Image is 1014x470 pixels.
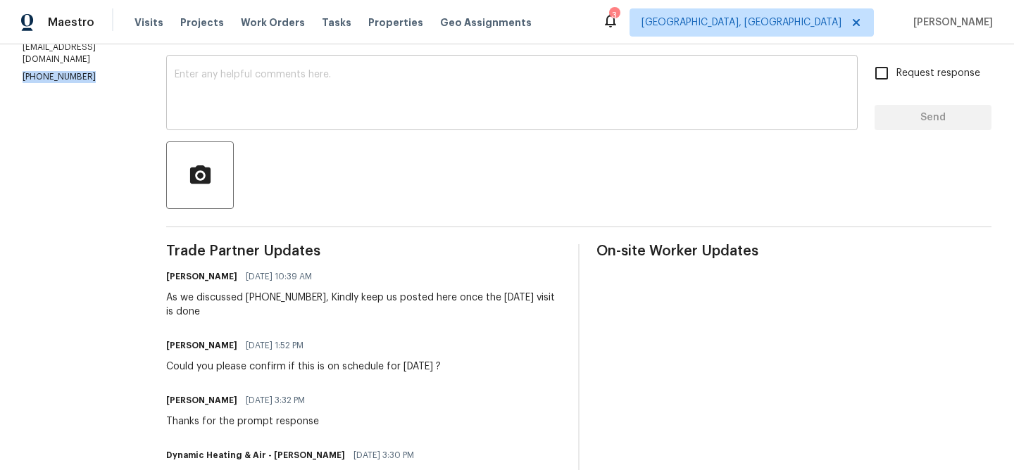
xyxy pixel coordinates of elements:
div: Could you please confirm if this is on schedule for [DATE] ? [166,360,441,374]
span: [DATE] 1:52 PM [246,338,303,352]
span: Projects [180,15,224,30]
span: Maestro [48,15,94,30]
span: Geo Assignments [440,15,532,30]
div: Thanks for the prompt response [166,414,319,428]
p: [EMAIL_ADDRESS][DOMAIN_NAME] [23,42,132,65]
span: Trade Partner Updates [166,244,561,258]
p: [PHONE_NUMBER] [23,71,132,83]
span: Visits [134,15,163,30]
h6: [PERSON_NAME] [166,338,237,352]
span: [DATE] 10:39 AM [246,269,312,284]
span: [DATE] 3:30 PM [353,448,414,462]
span: Tasks [322,18,351,27]
span: Request response [896,66,980,81]
span: [GEOGRAPHIC_DATA], [GEOGRAPHIC_DATA] [641,15,841,30]
div: As we discussed [PHONE_NUMBER], Kindly keep us posted here once the [DATE] visit is done [166,291,561,319]
h6: [PERSON_NAME] [166,269,237,284]
span: Work Orders [241,15,305,30]
span: [PERSON_NAME] [908,15,993,30]
span: Properties [368,15,423,30]
h6: Dynamic Heating & Air - [PERSON_NAME] [166,448,345,462]
span: [DATE] 3:32 PM [246,393,305,407]
h6: [PERSON_NAME] [166,393,237,407]
div: 3 [609,8,619,23]
span: On-site Worker Updates [596,244,991,258]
